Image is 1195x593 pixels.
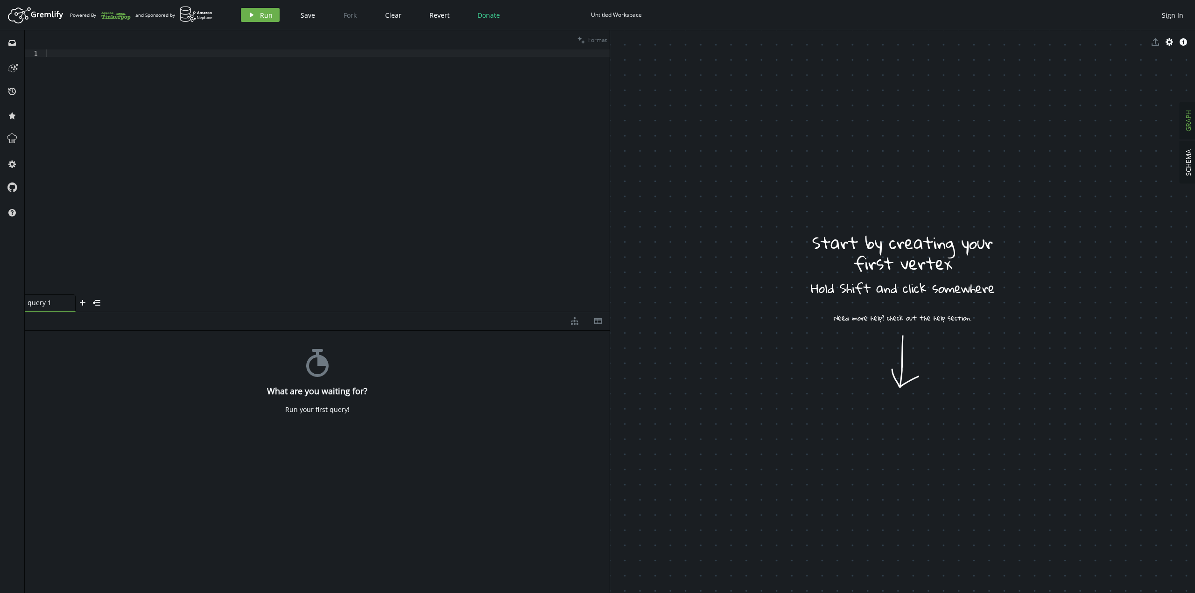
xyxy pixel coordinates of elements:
[429,11,450,20] span: Revert
[25,49,44,57] div: 1
[591,11,642,18] div: Untitled Workspace
[28,299,65,307] span: query 1
[588,36,607,44] span: Format
[344,11,357,20] span: Fork
[378,8,408,22] button: Clear
[1162,11,1183,20] span: Sign In
[241,8,280,22] button: Run
[70,7,131,23] div: Powered By
[301,11,315,20] span: Save
[471,8,507,22] button: Donate
[575,30,610,49] button: Format
[180,6,213,22] img: AWS Neptune
[135,6,213,24] div: and Sponsored by
[336,8,364,22] button: Fork
[285,405,350,414] div: Run your first query!
[478,11,500,20] span: Donate
[260,11,273,20] span: Run
[1184,149,1193,176] span: SCHEMA
[385,11,401,20] span: Clear
[267,386,367,396] h4: What are you waiting for?
[1157,8,1188,22] button: Sign In
[294,8,322,22] button: Save
[1184,110,1193,132] span: GRAPH
[422,8,457,22] button: Revert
